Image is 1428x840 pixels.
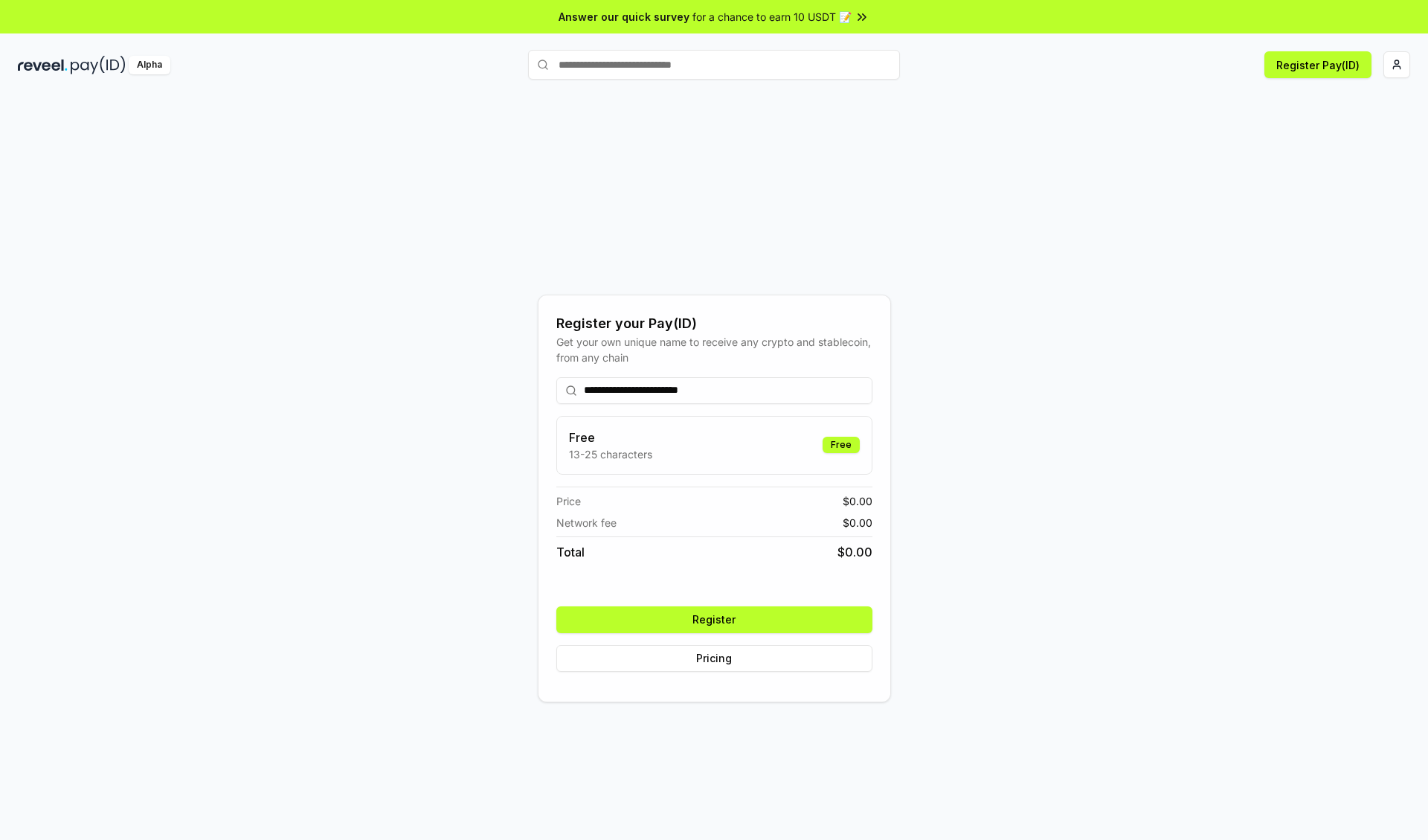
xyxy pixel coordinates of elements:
[71,56,126,74] img: pay_id
[843,493,872,509] span: $ 0.00
[18,56,68,74] img: reveel_dark
[556,313,872,334] div: Register your Pay(ID)
[837,543,872,561] span: $ 0.00
[559,9,689,25] span: Answer our quick survey
[556,606,872,633] button: Register
[843,515,872,530] span: $ 0.00
[556,334,872,365] div: Get your own unique name to receive any crypto and stablecoin, from any chain
[556,645,872,672] button: Pricing
[823,437,860,453] div: Free
[1264,51,1371,78] button: Register Pay(ID)
[692,9,852,25] span: for a chance to earn 10 USDT 📝
[556,543,585,561] span: Total
[569,446,652,462] p: 13-25 characters
[569,429,652,446] h3: Free
[556,493,581,509] span: Price
[556,515,617,530] span: Network fee
[129,56,170,74] div: Alpha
